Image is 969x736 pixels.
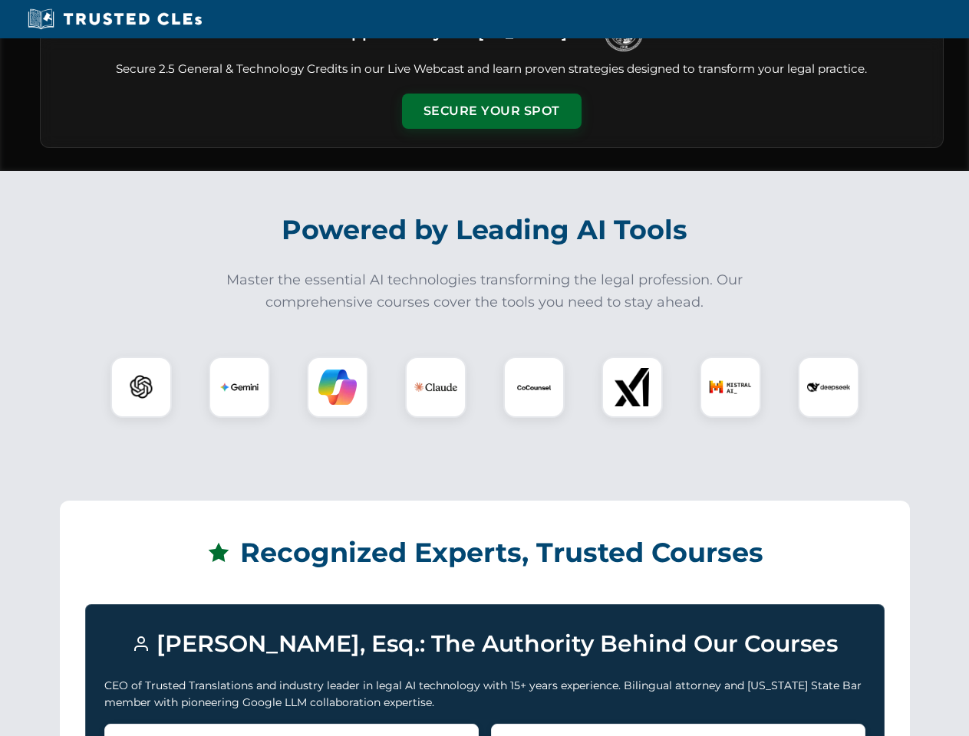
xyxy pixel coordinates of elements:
[405,356,466,418] div: Claude
[59,61,925,78] p: Secure 2.5 General & Technology Credits in our Live Webcast and learn proven strategies designed ...
[220,368,259,406] img: Gemini Logo
[110,356,172,418] div: ChatGPT
[85,526,885,580] h2: Recognized Experts, Trusted Courses
[318,368,357,406] img: Copilot Logo
[613,368,651,406] img: xAI Logo
[709,366,752,409] img: Mistral AI Logo
[23,8,206,31] img: Trusted CLEs
[503,356,565,418] div: CoCounsel
[798,356,859,418] div: DeepSeek
[216,269,753,314] p: Master the essential AI technologies transforming the legal profession. Our comprehensive courses...
[209,356,270,418] div: Gemini
[602,356,663,418] div: xAI
[307,356,368,418] div: Copilot
[414,366,457,409] img: Claude Logo
[104,677,865,711] p: CEO of Trusted Translations and industry leader in legal AI technology with 15+ years experience....
[402,94,582,129] button: Secure Your Spot
[515,368,553,406] img: CoCounsel Logo
[807,366,850,409] img: DeepSeek Logo
[119,365,163,409] img: ChatGPT Logo
[700,356,761,418] div: Mistral AI
[104,623,865,665] h3: [PERSON_NAME], Esq.: The Authority Behind Our Courses
[60,203,910,257] h2: Powered by Leading AI Tools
